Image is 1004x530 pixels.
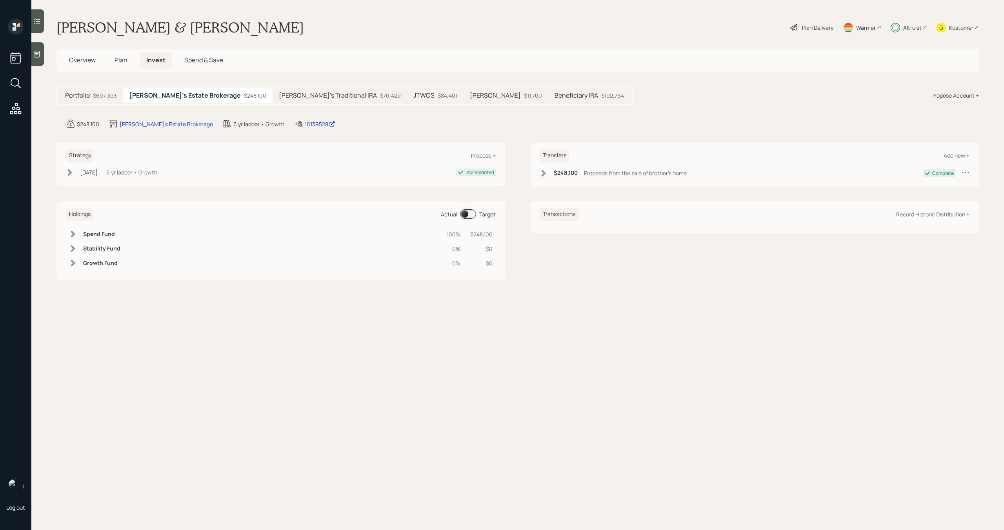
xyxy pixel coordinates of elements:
div: $70,429 [380,91,401,100]
img: michael-russo-headshot.png [8,479,24,494]
div: [DATE] [80,168,98,176]
h5: [PERSON_NAME] [470,92,521,99]
div: 0% [447,245,461,253]
span: Plan [115,56,127,64]
h6: Transactions [540,208,578,221]
div: $248,100 [470,230,493,238]
h6: Strategy [66,149,95,162]
div: Add new + [944,152,969,159]
div: Actual [441,210,457,218]
div: Altruist [903,24,922,32]
h5: Portfolio [65,92,90,99]
div: 6 yr ladder • Growth [233,120,284,128]
div: [PERSON_NAME]'s Estate Brokerage [120,120,213,128]
h5: JTWOS [413,92,435,99]
div: $607,393 [93,91,117,100]
div: $248,100 [77,120,99,128]
div: $11,700 [524,91,542,100]
div: Kustomer [949,24,973,32]
h6: Stability Fund [83,245,120,252]
span: Overview [69,56,96,64]
div: $248,100 [244,91,266,100]
h5: [PERSON_NAME]'s Traditional IRA [279,92,377,99]
h6: $248,100 [554,170,578,176]
div: $192,764 [601,91,624,100]
h6: Transfers [540,149,569,162]
div: $0 [470,259,493,267]
div: Propose Account + [931,91,979,100]
div: 100% [447,230,461,238]
div: 6 yr ladder • Growth [106,168,157,176]
h5: [PERSON_NAME]'s Estate Brokerage [129,92,241,99]
div: Propose + [471,152,496,159]
h6: Growth Fund [83,260,120,267]
div: Warmer [856,24,876,32]
h5: Beneficiary IRA [555,92,598,99]
div: $84,401 [438,91,457,100]
div: Log out [6,504,25,511]
h1: [PERSON_NAME] & [PERSON_NAME] [56,19,304,36]
span: Invest [146,56,166,64]
span: Spend & Save [184,56,223,64]
div: Record Historic Distribution + [896,211,969,218]
div: Plan Delivery [802,24,833,32]
div: Implemented [466,169,494,176]
div: 10139528 [305,120,335,128]
div: 0% [447,259,461,267]
h6: Spend Fund [83,231,120,238]
div: Proceeds from the sale of brother's home [584,169,687,177]
div: Target [479,210,496,218]
h6: Holdings [66,208,94,221]
div: $0 [470,245,493,253]
div: Complete [932,170,954,177]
